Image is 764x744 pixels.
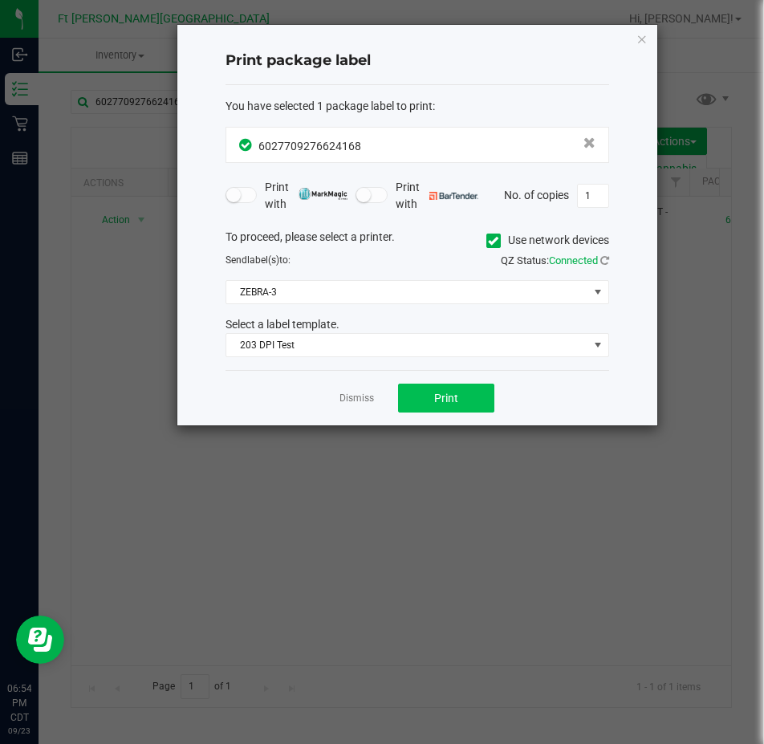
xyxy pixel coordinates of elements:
[258,140,361,152] span: 6027709276624168
[434,392,458,405] span: Print
[504,188,569,201] span: No. of copies
[226,51,609,71] h4: Print package label
[226,98,609,115] div: :
[396,179,478,213] span: Print with
[226,281,588,303] span: ZEBRA-3
[226,334,588,356] span: 203 DPI Test
[486,232,609,249] label: Use network devices
[339,392,374,405] a: Dismiss
[16,616,64,664] iframe: Resource center
[213,316,621,333] div: Select a label template.
[265,179,347,213] span: Print with
[226,254,291,266] span: Send to:
[247,254,279,266] span: label(s)
[299,188,347,200] img: mark_magic_cybra.png
[398,384,494,413] button: Print
[429,192,478,200] img: bartender.png
[239,136,254,153] span: In Sync
[213,229,621,253] div: To proceed, please select a printer.
[549,254,598,266] span: Connected
[501,254,609,266] span: QZ Status:
[226,100,433,112] span: You have selected 1 package label to print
